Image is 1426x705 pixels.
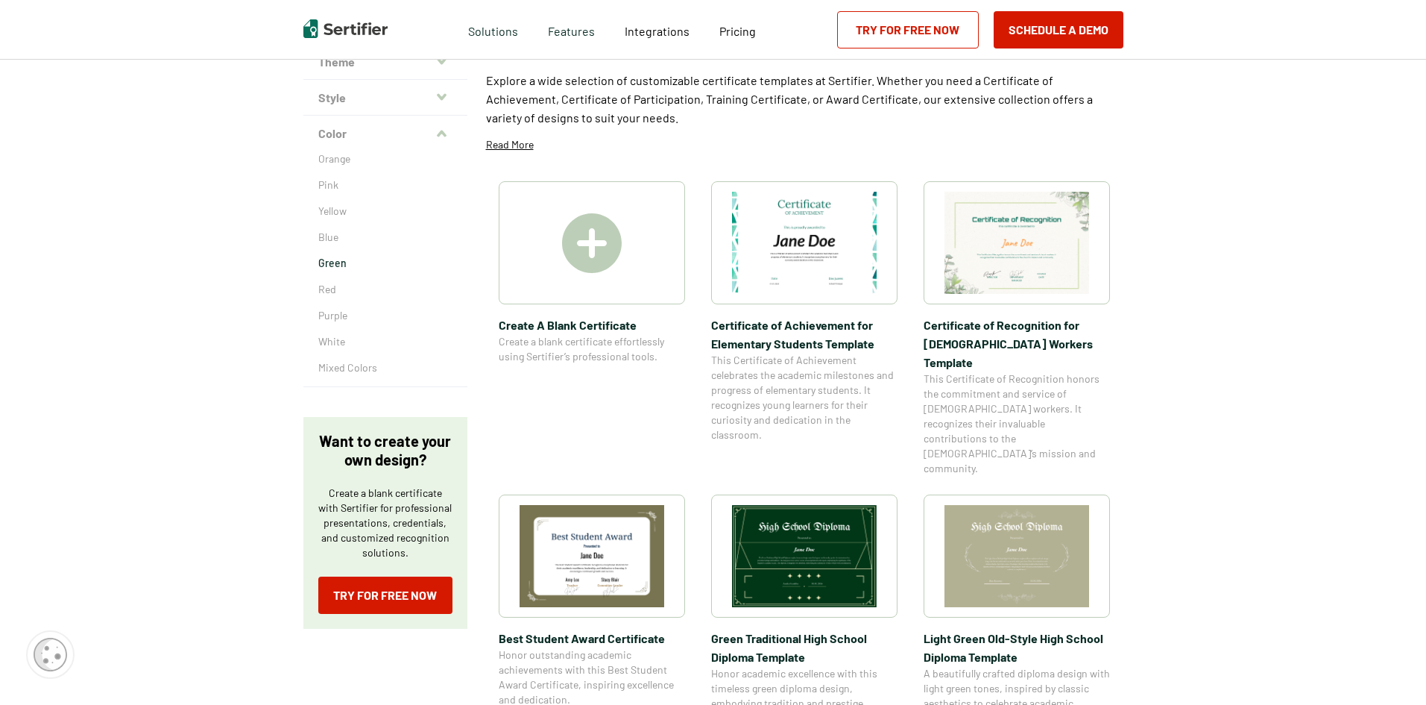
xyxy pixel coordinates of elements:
span: Certificate of Recognition for [DEMOGRAPHIC_DATA] Workers Template [924,316,1110,372]
a: Try for Free Now [318,577,452,614]
a: Mixed Colors [318,360,452,375]
a: Pink [318,178,452,192]
button: Color [303,116,467,151]
span: Light Green Old-Style High School Diploma Template [924,629,1110,666]
a: Certificate of Recognition for Church Workers TemplateCertificate of Recognition for [DEMOGRAPHIC... [924,181,1110,476]
span: Create a blank certificate effortlessly using Sertifier’s professional tools. [499,334,685,364]
p: Explore a wide selection of customizable certificate templates at Sertifier. Whether you need a C... [486,71,1123,127]
p: Want to create your own design? [318,432,452,469]
img: Certificate of Recognition for Church Workers Template [944,192,1089,294]
a: Orange [318,151,452,166]
img: Green Traditional High School Diploma Template [732,505,877,607]
img: Light Green Old-Style High School Diploma Template [944,505,1089,607]
button: Theme [303,44,467,80]
a: Integrations [625,20,690,39]
button: Schedule a Demo [994,11,1123,48]
span: Solutions [468,20,518,39]
img: Cookie Popup Icon [34,638,67,671]
span: Integrations [625,24,690,38]
a: Try for Free Now [837,11,979,48]
img: Sertifier | Digital Credentialing Platform [303,19,388,38]
iframe: Chat Widget [1351,633,1426,705]
span: This Certificate of Achievement celebrates the academic milestones and progress of elementary stu... [711,353,897,442]
span: Green Traditional High School Diploma Template [711,629,897,666]
span: Best Student Award Certificate​ [499,629,685,648]
a: White [318,334,452,349]
span: Pricing [719,24,756,38]
a: Green [318,256,452,271]
img: Best Student Award Certificate​ [520,505,664,607]
span: This Certificate of Recognition honors the commitment and service of [DEMOGRAPHIC_DATA] workers. ... [924,372,1110,476]
span: Create A Blank Certificate [499,316,685,334]
p: Read More [486,137,534,152]
p: Create a blank certificate with Sertifier for professional presentations, credentials, and custom... [318,486,452,560]
img: Certificate of Achievement for Elementary Students Template [732,192,877,294]
img: Create A Blank Certificate [562,213,622,273]
a: Blue [318,230,452,245]
a: Purple [318,308,452,323]
span: Certificate of Achievement for Elementary Students Template [711,316,897,353]
div: Color [303,151,467,387]
a: Yellow [318,204,452,219]
span: Features [548,20,595,39]
a: Red [318,282,452,297]
button: Style [303,80,467,116]
a: Pricing [719,20,756,39]
a: Certificate of Achievement for Elementary Students TemplateCertificate of Achievement for Element... [711,181,897,476]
